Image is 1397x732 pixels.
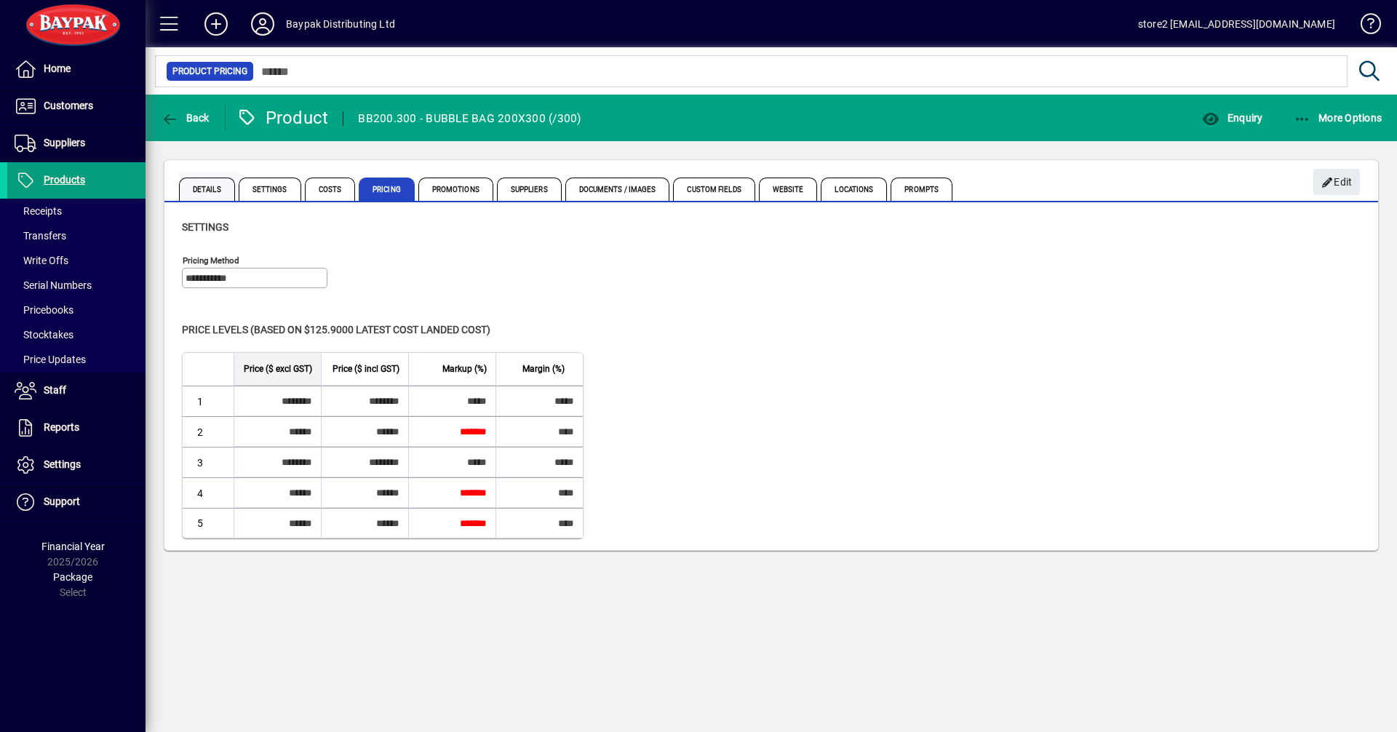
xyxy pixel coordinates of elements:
button: More Options [1290,105,1386,131]
span: Settings [44,458,81,470]
span: Receipts [15,205,62,217]
a: Write Offs [7,248,146,273]
mat-label: Pricing method [183,255,239,266]
a: Price Updates [7,347,146,372]
span: Details [179,178,235,201]
span: Transfers [15,230,66,242]
span: Products [44,174,85,186]
a: Support [7,484,146,520]
span: Price Updates [15,354,86,365]
a: Transfers [7,223,146,248]
span: Prompts [891,178,952,201]
div: Baypak Distributing Ltd [286,12,395,36]
span: Stocktakes [15,329,73,341]
div: BB200.300 - BUBBLE BAG 200X300 (/300) [358,107,581,130]
span: Price levels (based on $125.9000 Latest cost landed cost) [182,324,490,335]
span: Serial Numbers [15,279,92,291]
button: Back [157,105,213,131]
span: Pricebooks [15,304,73,316]
span: Staff [44,384,66,396]
a: Stocktakes [7,322,146,347]
a: Suppliers [7,125,146,162]
app-page-header-button: Back [146,105,226,131]
span: Customers [44,100,93,111]
span: Promotions [418,178,493,201]
span: Markup (%) [442,361,487,377]
span: Support [44,496,80,507]
a: Receipts [7,199,146,223]
span: Financial Year [41,541,105,552]
td: 3 [183,447,234,477]
button: Edit [1313,169,1360,195]
a: Pricebooks [7,298,146,322]
div: store2 [EMAIL_ADDRESS][DOMAIN_NAME] [1138,12,1335,36]
div: Product [236,106,329,130]
span: Reports [44,421,79,433]
span: Product Pricing [172,64,247,79]
td: 1 [183,386,234,416]
a: Home [7,51,146,87]
span: More Options [1294,112,1382,124]
span: Suppliers [497,178,562,201]
td: 4 [183,477,234,508]
span: Package [53,571,92,583]
span: Price ($ excl GST) [244,361,312,377]
span: Write Offs [15,255,68,266]
span: Price ($ incl GST) [333,361,399,377]
button: Enquiry [1198,105,1266,131]
span: Documents / Images [565,178,670,201]
span: Locations [821,178,887,201]
span: Pricing [359,178,415,201]
span: Edit [1321,170,1353,194]
td: 5 [183,508,234,538]
span: Settings [239,178,301,201]
span: Suppliers [44,137,85,148]
a: Knowledge Base [1350,3,1379,50]
a: Staff [7,373,146,409]
button: Profile [239,11,286,37]
span: Enquiry [1202,112,1262,124]
span: Website [759,178,818,201]
a: Settings [7,447,146,483]
span: Custom Fields [673,178,755,201]
span: Settings [182,221,228,233]
td: 2 [183,416,234,447]
span: Back [161,112,210,124]
span: Home [44,63,71,74]
a: Reports [7,410,146,446]
span: Margin (%) [522,361,565,377]
a: Serial Numbers [7,273,146,298]
button: Add [193,11,239,37]
span: Costs [305,178,356,201]
a: Customers [7,88,146,124]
